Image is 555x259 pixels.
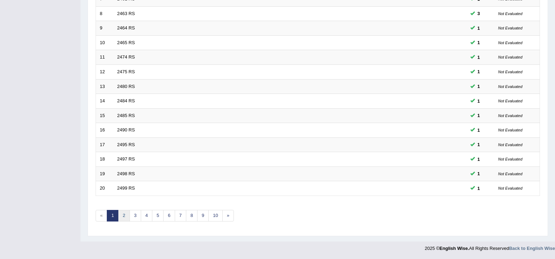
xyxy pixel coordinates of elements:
[130,210,141,221] a: 3
[96,35,113,50] td: 10
[498,186,522,190] small: Not Evaluated
[475,141,483,148] span: You can still take this question
[475,112,483,119] span: You can still take this question
[163,210,175,221] a: 6
[475,185,483,192] span: You can still take this question
[498,26,522,30] small: Not Evaluated
[96,108,113,123] td: 15
[96,50,113,65] td: 11
[96,79,113,94] td: 13
[117,156,135,162] a: 2497 RS
[498,12,522,16] small: Not Evaluated
[96,94,113,109] td: 14
[475,127,483,134] span: You can still take this question
[498,41,522,45] small: Not Evaluated
[117,11,135,16] a: 2463 RS
[475,97,483,105] span: You can still take this question
[117,113,135,118] a: 2485 RS
[186,210,197,221] a: 8
[475,156,483,163] span: You can still take this question
[498,114,522,118] small: Not Evaluated
[498,172,522,176] small: Not Evaluated
[141,210,152,221] a: 4
[475,68,483,75] span: You can still take this question
[175,210,186,221] a: 7
[498,128,522,132] small: Not Evaluated
[498,55,522,59] small: Not Evaluated
[96,137,113,152] td: 17
[222,210,234,221] a: »
[208,210,222,221] a: 10
[197,210,209,221] a: 9
[96,21,113,36] td: 9
[118,210,130,221] a: 2
[96,6,113,21] td: 8
[107,210,118,221] a: 1
[498,70,522,74] small: Not Evaluated
[425,241,555,252] div: 2025 © All Rights Reserved
[117,127,135,132] a: 2490 RS
[117,185,135,191] a: 2499 RS
[96,123,113,138] td: 16
[475,10,483,17] span: You can still take this question
[475,83,483,90] span: You can still take this question
[475,25,483,32] span: You can still take this question
[117,84,135,89] a: 2480 RS
[498,143,522,147] small: Not Evaluated
[96,181,113,196] td: 20
[475,39,483,46] span: You can still take this question
[117,142,135,147] a: 2495 RS
[96,64,113,79] td: 12
[117,54,135,60] a: 2474 RS
[117,98,135,103] a: 2484 RS
[117,40,135,45] a: 2465 RS
[498,157,522,161] small: Not Evaluated
[509,246,555,251] a: Back to English Wise
[96,210,107,221] span: «
[96,166,113,181] td: 19
[498,99,522,103] small: Not Evaluated
[152,210,164,221] a: 5
[498,84,522,89] small: Not Evaluated
[117,171,135,176] a: 2498 RS
[475,170,483,177] span: You can still take this question
[439,246,469,251] strong: English Wise.
[475,54,483,61] span: You can still take this question
[96,152,113,167] td: 18
[117,69,135,74] a: 2475 RS
[117,25,135,30] a: 2464 RS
